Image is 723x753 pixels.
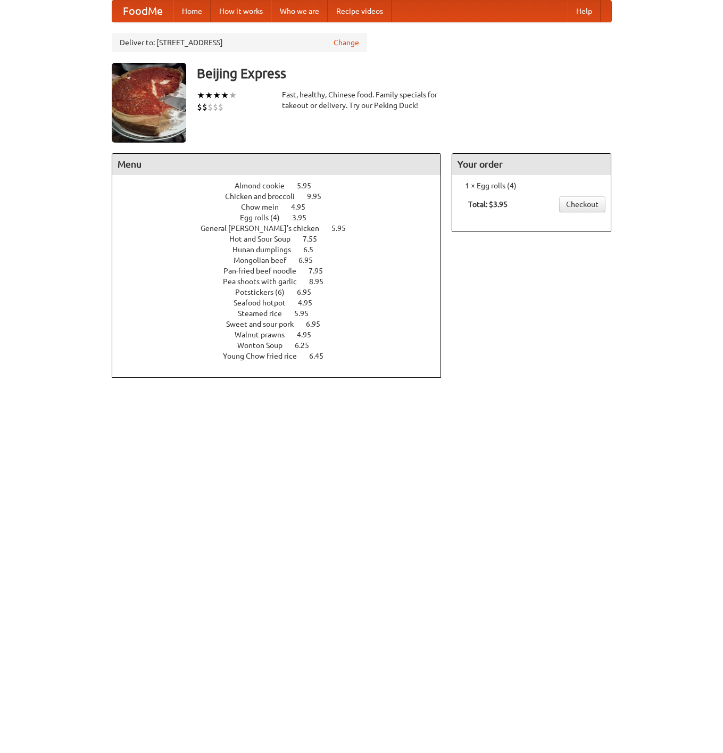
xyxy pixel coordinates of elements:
[197,101,202,113] li: $
[237,341,293,350] span: Wonton Soup
[223,352,308,360] span: Young Chow fried rice
[234,256,297,264] span: Mongolian beef
[232,245,302,254] span: Hunan dumplings
[112,63,186,143] img: angular.jpg
[237,341,329,350] a: Wonton Soup 6.25
[207,101,213,113] li: $
[331,224,356,233] span: 5.95
[225,192,305,201] span: Chicken and broccoli
[235,288,331,296] a: Potstickers (6) 6.95
[241,203,289,211] span: Chow mein
[235,288,295,296] span: Potstickers (6)
[238,309,328,318] a: Steamed rice 5.95
[309,277,334,286] span: 8.95
[309,352,334,360] span: 6.45
[221,89,229,101] li: ★
[223,352,343,360] a: Young Chow fried rice 6.45
[223,267,343,275] a: Pan-fried beef noodle 7.95
[229,89,237,101] li: ★
[226,320,340,328] a: Sweet and sour pork 6.95
[238,309,293,318] span: Steamed rice
[197,89,205,101] li: ★
[223,277,308,286] span: Pea shoots with garlic
[568,1,601,22] a: Help
[235,181,295,190] span: Almond cookie
[291,203,316,211] span: 4.95
[235,181,331,190] a: Almond cookie 5.95
[297,330,322,339] span: 4.95
[213,89,221,101] li: ★
[307,192,332,201] span: 9.95
[294,309,319,318] span: 5.95
[213,101,218,113] li: $
[240,213,290,222] span: Egg rolls (4)
[559,196,605,212] a: Checkout
[218,101,223,113] li: $
[234,256,333,264] a: Mongolian beef 6.95
[112,33,367,52] div: Deliver to: [STREET_ADDRESS]
[235,330,331,339] a: Walnut prawns 4.95
[458,180,605,191] li: 1 × Egg rolls (4)
[292,213,317,222] span: 3.95
[229,235,301,243] span: Hot and Sour Soup
[297,288,322,296] span: 6.95
[232,245,333,254] a: Hunan dumplings 6.5
[235,330,295,339] span: Walnut prawns
[241,203,325,211] a: Chow mein 4.95
[328,1,392,22] a: Recipe videos
[202,101,207,113] li: $
[223,267,307,275] span: Pan-fried beef noodle
[229,235,337,243] a: Hot and Sour Soup 7.55
[223,277,343,286] a: Pea shoots with garlic 8.95
[201,224,330,233] span: General [PERSON_NAME]'s chicken
[271,1,328,22] a: Who we are
[112,154,441,175] h4: Menu
[303,235,328,243] span: 7.55
[295,341,320,350] span: 6.25
[226,320,304,328] span: Sweet and sour pork
[298,299,323,307] span: 4.95
[306,320,331,328] span: 6.95
[201,224,365,233] a: General [PERSON_NAME]'s chicken 5.95
[234,299,332,307] a: Seafood hotpot 4.95
[309,267,334,275] span: 7.95
[205,89,213,101] li: ★
[240,213,326,222] a: Egg rolls (4) 3.95
[303,245,324,254] span: 6.5
[468,200,508,209] b: Total: $3.95
[298,256,323,264] span: 6.95
[173,1,211,22] a: Home
[211,1,271,22] a: How it works
[282,89,442,111] div: Fast, healthy, Chinese food. Family specials for takeout or delivery. Try our Peking Duck!
[234,299,296,307] span: Seafood hotpot
[112,1,173,22] a: FoodMe
[197,63,612,84] h3: Beijing Express
[452,154,611,175] h4: Your order
[225,192,341,201] a: Chicken and broccoli 9.95
[334,37,359,48] a: Change
[297,181,322,190] span: 5.95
